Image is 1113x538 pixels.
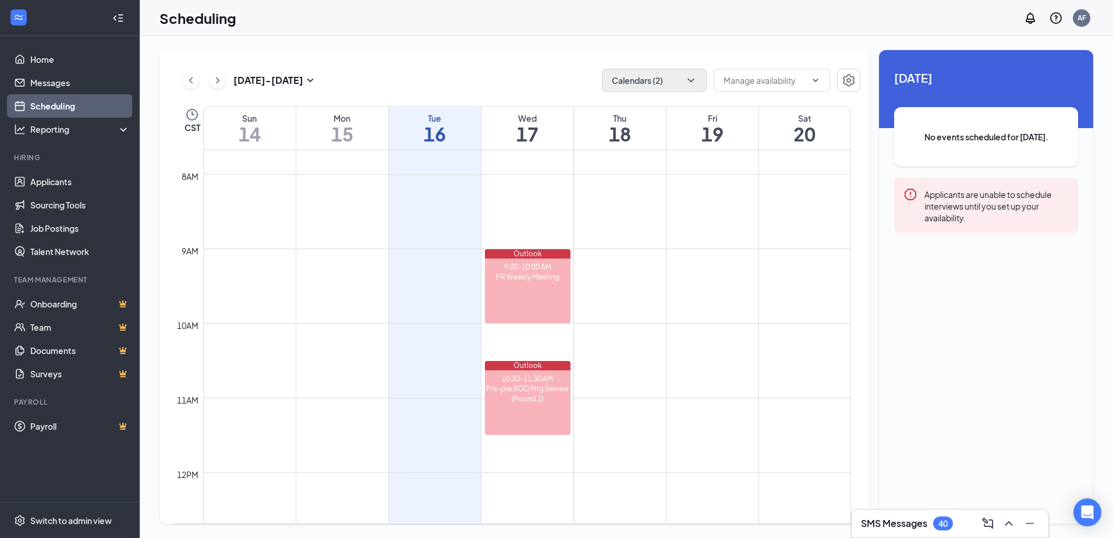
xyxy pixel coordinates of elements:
[30,71,130,94] a: Messages
[861,517,927,530] h3: SMS Messages
[894,69,1078,87] span: [DATE]
[303,73,317,87] svg: SmallChevronDown
[685,75,697,86] svg: ChevronDown
[182,72,200,89] button: ChevronLeft
[724,74,806,87] input: Manage availability
[30,339,130,362] a: DocumentsCrown
[574,112,666,124] div: Thu
[389,107,481,150] a: September 16, 2025
[212,73,224,87] svg: ChevronRight
[185,108,199,122] svg: Clock
[485,249,570,259] div: Outlook
[30,48,130,71] a: Home
[1002,516,1016,530] svg: ChevronUp
[179,170,201,183] div: 8am
[602,69,707,92] button: Calendars (2)ChevronDown
[30,415,130,438] a: PayrollCrown
[667,107,758,150] a: September 19, 2025
[14,153,127,162] div: Hiring
[30,217,130,240] a: Job Postings
[481,107,573,150] a: September 17, 2025
[296,107,388,150] a: September 15, 2025
[574,107,666,150] a: September 18, 2025
[981,516,995,530] svg: ComposeMessage
[30,170,130,193] a: Applicants
[14,275,127,285] div: Team Management
[185,122,200,133] span: CST
[759,112,851,124] div: Sat
[14,123,26,135] svg: Analysis
[233,74,303,87] h3: [DATE] - [DATE]
[667,124,758,144] h1: 19
[389,124,481,144] h1: 16
[175,468,201,481] div: 12pm
[485,272,570,282] div: PR Weekly Meeting
[30,362,130,385] a: SurveysCrown
[481,112,573,124] div: Wed
[209,72,226,89] button: ChevronRight
[1023,516,1037,530] svg: Minimize
[759,124,851,144] h1: 20
[903,187,917,201] svg: Error
[185,73,197,87] svg: ChevronLeft
[485,262,570,272] div: 9:00-10:00 AM
[1049,11,1063,25] svg: QuestionInfo
[296,124,388,144] h1: 15
[1023,11,1037,25] svg: Notifications
[667,112,758,124] div: Fri
[1073,498,1101,526] div: Open Intercom Messenger
[1020,514,1039,533] button: Minimize
[917,130,1055,143] span: No events scheduled for [DATE].
[14,515,26,526] svg: Settings
[159,8,236,28] h1: Scheduling
[811,76,820,85] svg: ChevronDown
[481,124,573,144] h1: 17
[30,240,130,263] a: Talent Network
[175,319,201,332] div: 10am
[1077,13,1086,23] div: AF
[837,69,860,92] button: Settings
[30,94,130,118] a: Scheduling
[979,514,997,533] button: ComposeMessage
[924,187,1069,224] div: Applicants are unable to schedule interviews until you set up your availability.
[30,123,130,135] div: Reporting
[485,374,570,384] div: 10:30-11:30 AM
[204,112,296,124] div: Sun
[999,514,1018,533] button: ChevronUp
[14,397,127,407] div: Payroll
[389,112,481,124] div: Tue
[13,12,24,23] svg: WorkstreamLogo
[759,107,851,150] a: September 20, 2025
[296,112,388,124] div: Mon
[179,245,201,257] div: 9am
[204,107,296,150] a: September 14, 2025
[30,292,130,316] a: OnboardingCrown
[30,316,130,339] a: TeamCrown
[574,124,666,144] h1: 18
[485,361,570,370] div: Outlook
[30,515,112,526] div: Switch to admin view
[485,384,570,403] div: Pre-pre BOD Mtg Review (Round 2)
[112,12,124,24] svg: Collapse
[842,73,856,87] svg: Settings
[204,124,296,144] h1: 14
[30,193,130,217] a: Sourcing Tools
[938,519,948,529] div: 40
[175,394,201,406] div: 11am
